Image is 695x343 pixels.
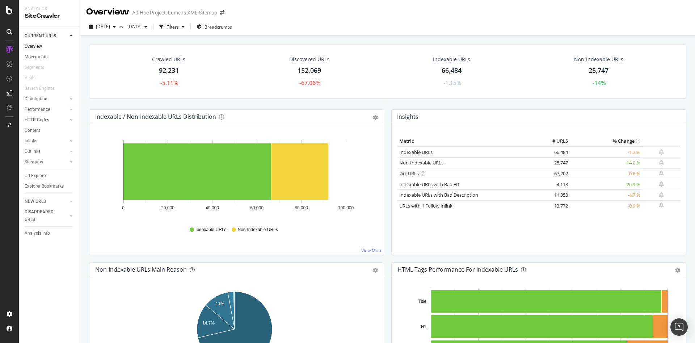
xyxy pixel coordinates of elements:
div: bell-plus [659,171,664,176]
div: 25,747 [589,66,608,75]
td: 25,747 [541,158,570,168]
div: bell-plus [659,149,664,155]
td: 66,484 [541,146,570,158]
a: Search Engines [25,85,62,92]
div: Distribution [25,95,47,103]
div: Analysis Info [25,230,50,237]
div: Movements [25,53,47,61]
div: NEW URLS [25,198,46,205]
div: bell-plus [659,192,664,198]
div: -14% [593,79,606,87]
div: Analytics [25,6,74,12]
div: -1.15% [443,79,462,87]
div: Overview [86,6,129,18]
button: [DATE] [125,21,150,33]
div: gear [373,115,378,120]
div: -67.06% [299,79,321,87]
span: 2025 Sep. 12th [96,24,110,30]
div: Outlinks [25,148,41,155]
a: 2xx URLs [399,170,419,177]
span: Breadcrumbs [205,24,232,30]
div: Overview [25,43,42,50]
span: vs [119,24,125,30]
div: Open Intercom Messenger [670,318,688,336]
div: gear [675,268,680,273]
span: Indexable URLs [195,227,226,233]
div: Url Explorer [25,172,47,180]
th: # URLS [541,136,570,147]
a: Explorer Bookmarks [25,183,75,190]
td: -14.0 % [570,158,642,168]
td: -26.9 % [570,179,642,190]
a: HTTP Codes [25,116,68,124]
div: CURRENT URLS [25,32,56,40]
span: 2025 Jul. 3rd [125,24,142,30]
a: Distribution [25,95,68,103]
a: Visits [25,74,43,82]
a: Non-Indexable URLs [399,159,443,166]
div: 92,231 [159,66,179,75]
span: Non-Indexable URLs [237,227,278,233]
th: % Change [570,136,642,147]
div: Segments [25,64,44,71]
td: -4.7 % [570,190,642,201]
a: DISAPPEARED URLS [25,208,68,223]
a: Content [25,127,75,134]
td: -1.2 % [570,146,642,158]
div: Discovered URLs [289,56,329,63]
div: Performance [25,106,50,113]
div: Sitemaps [25,158,43,166]
svg: A chart. [95,136,374,220]
div: Non-Indexable URLs [574,56,623,63]
h4: Insights [397,112,418,122]
a: NEW URLS [25,198,68,205]
div: 152,069 [298,66,321,75]
th: Metric [397,136,541,147]
td: 11,358 [541,190,570,201]
td: 4,118 [541,179,570,190]
div: Indexable / Non-Indexable URLs Distribution [95,113,216,120]
td: -0.9 % [570,200,642,211]
a: Indexable URLs with Bad H1 [399,181,460,188]
a: Sitemaps [25,158,68,166]
text: 100,000 [338,205,354,210]
a: View More [361,247,383,254]
a: Inlinks [25,137,68,145]
button: Breadcrumbs [194,21,235,33]
text: 0 [122,205,125,210]
a: Url Explorer [25,172,75,180]
div: Search Engines [25,85,55,92]
button: [DATE] [86,21,119,33]
div: Filters [167,24,179,30]
div: bell-plus [659,202,664,208]
a: Movements [25,53,75,61]
text: Title [418,299,427,304]
a: Segments [25,64,51,71]
div: bell-plus [659,160,664,166]
text: 20,000 [161,205,174,210]
div: DISAPPEARED URLS [25,208,61,223]
text: 80,000 [295,205,308,210]
button: Filters [156,21,188,33]
div: Explorer Bookmarks [25,183,64,190]
td: 13,772 [541,200,570,211]
div: HTTP Codes [25,116,49,124]
div: Non-Indexable URLs Main Reason [95,266,187,273]
a: Analysis Info [25,230,75,237]
div: Inlinks [25,137,37,145]
div: SiteCrawler [25,12,74,20]
text: 40,000 [206,205,219,210]
a: Performance [25,106,68,113]
a: CURRENT URLS [25,32,68,40]
div: Crawled URLs [152,56,185,63]
text: 14.7% [202,321,215,326]
div: HTML Tags Performance for Indexable URLs [397,266,518,273]
text: H1 [421,324,427,329]
text: 11% [216,301,224,306]
div: Visits [25,74,35,82]
div: Indexable URLs [433,56,470,63]
div: gear [373,268,378,273]
div: bell-plus [659,181,664,187]
text: 60,000 [250,205,264,210]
